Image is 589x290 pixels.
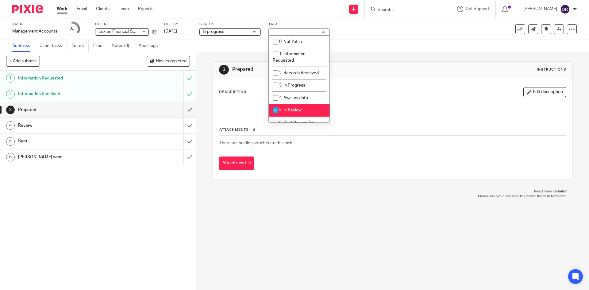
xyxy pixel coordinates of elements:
p: Please ask your manager to update the task template. [219,194,566,199]
div: 2 [69,25,75,33]
span: There are no files attached to this task. [219,141,293,145]
span: 5. In Review [279,108,302,112]
span: Attachments [219,128,249,131]
a: Reports [138,6,153,12]
div: Instructions [537,67,566,72]
small: /6 [72,28,75,31]
button: Hide completed [147,56,190,66]
p: Description [219,90,246,95]
a: Subtasks [12,40,35,52]
p: Need more details? [219,189,566,194]
h1: Prepared [18,105,124,114]
span: Get Support [466,7,489,11]
button: Edit description [523,87,566,97]
h1: [PERSON_NAME] sent [18,153,124,162]
label: Client [95,22,156,27]
span: [DATE] [164,29,177,33]
label: Task [12,22,57,27]
button: Attach new file [219,157,254,170]
img: Pixie [12,5,43,13]
a: Work [57,6,67,12]
div: 3 [6,106,15,114]
h1: Sent [18,137,124,146]
h1: Review [18,121,124,130]
span: 4. Awaiting Info [279,96,308,100]
div: 3 [219,65,229,75]
span: Hide completed [156,59,187,64]
span: 2. Records Received [279,71,319,75]
label: Due by [164,22,192,27]
a: Email [77,6,87,12]
div: Management Accounts [12,28,57,34]
h1: Prepared [232,66,406,73]
p: [PERSON_NAME] [523,6,557,12]
span: 6. Post Review Adj [279,121,314,125]
span: In progress [203,29,224,34]
a: Client tasks [40,40,67,52]
label: Tags [268,22,330,27]
div: 5 [6,137,15,146]
a: Notes (0) [112,40,134,52]
a: Clients [96,6,110,12]
h1: Information Received [18,89,124,99]
div: 4 [6,121,15,130]
a: Team [119,6,129,12]
input: Search [377,7,432,13]
h1: Information Requested [18,74,124,83]
div: 2 [6,90,15,99]
a: Audit logs [139,40,162,52]
span: Lexion Financial Services Limited [98,29,162,34]
button: + Add subtask [6,56,40,66]
span: 1. Information Requested [273,52,306,63]
label: Status [199,22,261,27]
span: 3. In Progress [279,83,305,87]
a: Files [93,40,107,52]
span: 0. Not Yet In [279,40,302,44]
img: svg%3E [560,4,570,14]
div: 1 [6,74,15,83]
a: Emails [71,40,89,52]
div: 6 [6,153,15,161]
